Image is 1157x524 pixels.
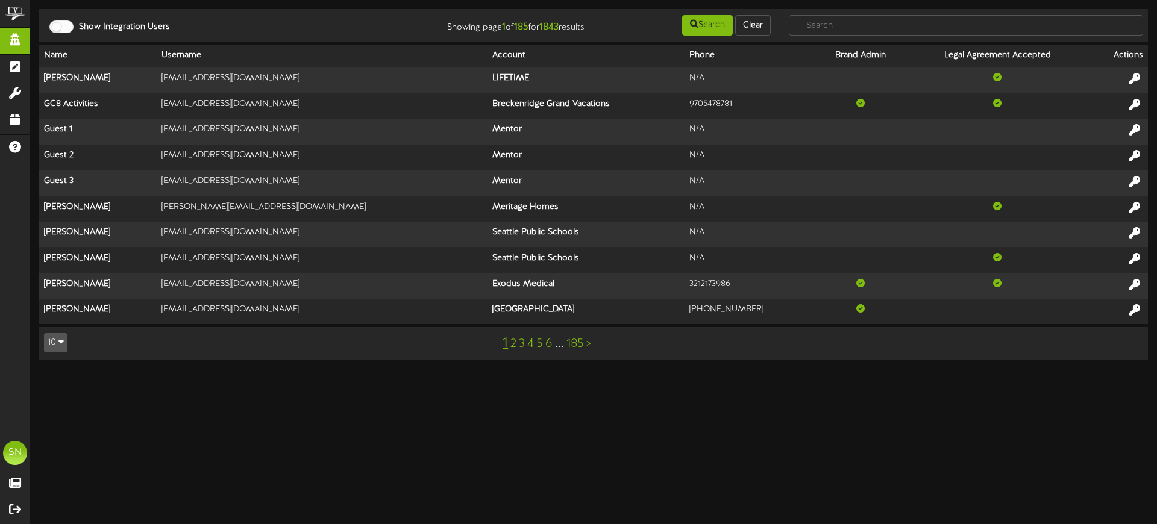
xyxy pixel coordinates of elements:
th: Seattle Public Schools [488,222,685,248]
strong: 1843 [539,22,559,33]
th: Meritage Homes [488,196,685,222]
td: [EMAIL_ADDRESS][DOMAIN_NAME] [157,299,488,324]
td: N/A [685,247,814,273]
th: [PERSON_NAME] [39,67,157,93]
td: N/A [685,170,814,196]
a: ... [555,337,564,351]
th: Phone [685,45,814,67]
td: [EMAIL_ADDRESS][DOMAIN_NAME] [157,247,488,273]
th: [PERSON_NAME] [39,299,157,324]
a: 185 [566,337,584,351]
th: Guest 2 [39,145,157,170]
th: [PERSON_NAME] [39,247,157,273]
th: GC8 Activities [39,93,157,119]
th: LIFETIME [488,67,685,93]
th: Mentor [488,170,685,196]
td: [EMAIL_ADDRESS][DOMAIN_NAME] [157,222,488,248]
strong: 185 [514,22,528,33]
td: 9705478781 [685,93,814,119]
th: Legal Agreement Accepted [908,45,1088,67]
div: SN [3,441,27,465]
td: 3212173986 [685,273,814,299]
th: Account [488,45,685,67]
td: [EMAIL_ADDRESS][DOMAIN_NAME] [157,119,488,145]
div: Showing page of for results [407,14,594,34]
td: N/A [685,119,814,145]
a: 2 [510,337,516,351]
a: > [586,337,591,351]
td: [EMAIL_ADDRESS][DOMAIN_NAME] [157,93,488,119]
th: Mentor [488,145,685,170]
a: 6 [545,337,553,351]
td: N/A [685,222,814,248]
td: [EMAIL_ADDRESS][DOMAIN_NAME] [157,273,488,299]
th: Breckenridge Grand Vacations [488,93,685,119]
button: Clear [735,15,771,36]
a: 3 [519,337,525,351]
button: Search [682,15,733,36]
input: -- Search -- [789,15,1143,36]
td: N/A [685,196,814,222]
th: [PERSON_NAME] [39,196,157,222]
th: Guest 1 [39,119,157,145]
th: [PERSON_NAME] [39,273,157,299]
th: [GEOGRAPHIC_DATA] [488,299,685,324]
button: 10 [44,333,67,352]
a: 1 [503,335,508,351]
td: [EMAIL_ADDRESS][DOMAIN_NAME] [157,67,488,93]
a: 4 [527,337,534,351]
td: [EMAIL_ADDRESS][DOMAIN_NAME] [157,145,488,170]
th: Seattle Public Schools [488,247,685,273]
td: [PHONE_NUMBER] [685,299,814,324]
th: Username [157,45,488,67]
strong: 1 [502,22,506,33]
a: 5 [536,337,543,351]
th: Brand Admin [814,45,908,67]
td: [PERSON_NAME][EMAIL_ADDRESS][DOMAIN_NAME] [157,196,488,222]
td: [EMAIL_ADDRESS][DOMAIN_NAME] [157,170,488,196]
th: [PERSON_NAME] [39,222,157,248]
label: Show Integration Users [70,21,170,33]
th: Actions [1087,45,1148,67]
td: N/A [685,67,814,93]
th: Exodus Medical [488,273,685,299]
th: Mentor [488,119,685,145]
th: Guest 3 [39,170,157,196]
th: Name [39,45,157,67]
td: N/A [685,145,814,170]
